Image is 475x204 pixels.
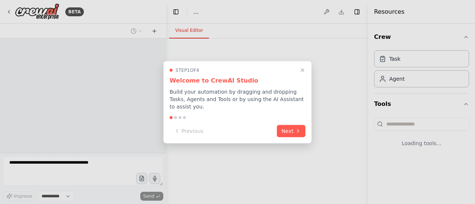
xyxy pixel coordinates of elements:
[298,66,307,74] button: Close walkthrough
[170,76,305,85] h3: Welcome to CrewAI Studio
[170,125,208,137] button: Previous
[170,88,305,110] p: Build your automation by dragging and dropping Tasks, Agents and Tools or by using the AI Assista...
[277,125,305,137] button: Next
[176,67,199,73] span: Step 1 of 4
[171,7,181,17] button: Hide left sidebar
